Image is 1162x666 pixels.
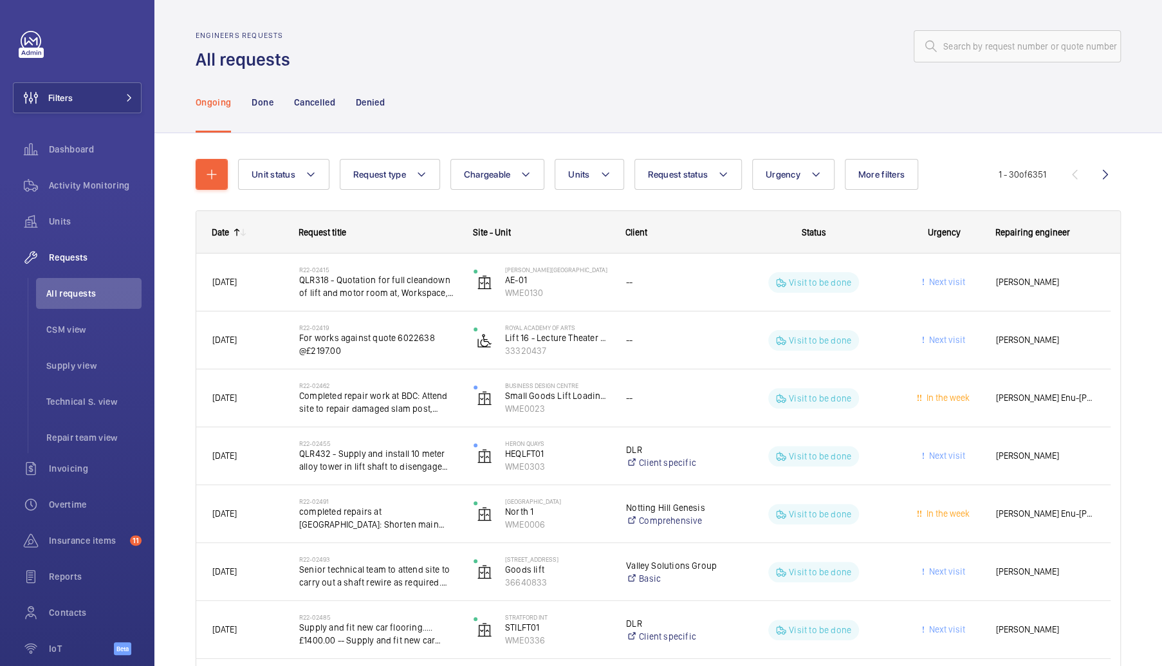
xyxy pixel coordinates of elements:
p: Stratford int [505,613,609,621]
span: Repairing engineer [995,227,1070,237]
span: More filters [858,169,905,180]
a: Comprehensive [626,514,718,527]
p: 33320437 [505,344,609,357]
a: Basic [626,572,718,585]
p: Visit to be done [789,624,851,636]
span: Chargeable [464,169,511,180]
span: 11 [130,535,142,546]
span: [PERSON_NAME] [996,449,1094,463]
h2: R22-02462 [299,382,457,389]
span: Repair team view [46,431,142,444]
span: All requests [46,287,142,300]
span: QLR318 - Quotation for full cleandown of lift and motor room at, Workspace, [PERSON_NAME][GEOGRAP... [299,273,457,299]
p: Business Design Centre [505,382,609,389]
p: WME0006 [505,518,609,531]
h2: R22-02485 [299,613,457,621]
p: WME0303 [505,460,609,473]
p: Lift 16 - Lecture Theater Disabled Lift ([PERSON_NAME]) ([GEOGRAPHIC_DATA] ) [505,331,609,344]
p: Visit to be done [789,392,851,405]
span: Next visit [927,335,965,345]
span: Activity Monitoring [49,179,142,192]
p: DLR [626,443,718,456]
p: Visit to be done [789,276,851,289]
span: [PERSON_NAME] [996,333,1094,347]
span: 1 - 30 6351 [999,170,1046,179]
p: [PERSON_NAME][GEOGRAPHIC_DATA] [505,266,609,273]
p: Small Goods Lift Loading Bay Front [505,389,609,402]
p: WME0130 [505,286,609,299]
span: Request title [299,227,346,237]
input: Search by request number or quote number [914,30,1121,62]
span: [DATE] [212,566,237,577]
button: Request type [340,159,440,190]
p: North 1 [505,505,609,518]
p: Visit to be done [789,508,851,521]
span: [DATE] [212,624,237,634]
img: elevator.svg [477,506,492,522]
span: Supply and fit new car flooring.....£1400.00 -- Supply and fit new car track and sub cill....£950... [299,621,457,647]
p: Visit to be done [789,450,851,463]
div: -- [626,391,718,405]
span: Next visit [927,450,965,461]
span: Request type [353,169,406,180]
p: Ongoing [196,96,231,109]
span: Contacts [49,606,142,619]
p: royal academy of arts [505,324,609,331]
a: Client specific [626,630,718,643]
span: Site - Unit [473,227,511,237]
p: Heron Quays [505,439,609,447]
span: Technical S. view [46,395,142,408]
span: For works against quote 6022638 @£2197.00 [299,331,457,357]
span: Requests [49,251,142,264]
span: CSM view [46,323,142,336]
span: [PERSON_NAME] [996,622,1094,637]
span: [PERSON_NAME] [996,564,1094,579]
span: of [1019,169,1028,180]
p: Cancelled [294,96,335,109]
p: 36640833 [505,576,609,589]
span: [DATE] [212,277,237,287]
span: [DATE] [212,393,237,403]
h2: R22-02455 [299,439,457,447]
span: Reports [49,570,142,583]
p: [STREET_ADDRESS] [505,555,609,563]
span: [DATE] [212,335,237,345]
span: completed repairs at [GEOGRAPHIC_DATA]: Shorten main belts North Lift 1. Total sum £350.00 exclus... [299,505,457,531]
a: Client specific [626,456,718,469]
span: Urgency [766,169,800,180]
span: Status [802,227,826,237]
h2: R22-02419 [299,324,457,331]
span: Insurance items [49,534,125,547]
div: -- [626,275,718,290]
p: Valley Solutions Group [626,559,718,572]
div: Date [212,227,229,237]
span: Units [568,169,589,180]
span: Completed repair work at BDC: Attend site to repair damaged slam post, remove the damaged panel, ... [299,389,457,415]
p: Visit to be done [789,334,851,347]
span: Senior technical team to attend site to carry out a shaft rewire as required. Material 20% - Labo... [299,563,457,589]
span: [DATE] [212,450,237,461]
button: Units [555,159,623,190]
p: Denied [356,96,385,109]
p: DLR [626,617,718,630]
img: elevator.svg [477,622,492,638]
p: WME0023 [505,402,609,415]
img: elevator.svg [477,391,492,406]
span: Filters [48,91,73,104]
p: STILFT01 [505,621,609,634]
span: Invoicing [49,462,142,475]
p: Done [252,96,273,109]
span: [DATE] [212,508,237,519]
span: [PERSON_NAME] Enu-[PERSON_NAME] [996,506,1094,521]
span: Beta [114,642,131,655]
span: IoT [49,642,114,655]
span: QLR432 - Supply and install 10 meter alloy tower in lift shaft to disengage safety gear. Remove t... [299,447,457,473]
h2: R22-02493 [299,555,457,563]
img: elevator.svg [477,449,492,464]
p: [GEOGRAPHIC_DATA] [505,497,609,505]
span: Unit status [252,169,295,180]
span: Next visit [927,566,965,577]
h1: All requests [196,48,298,71]
span: In the week [924,393,970,403]
span: Overtime [49,498,142,511]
